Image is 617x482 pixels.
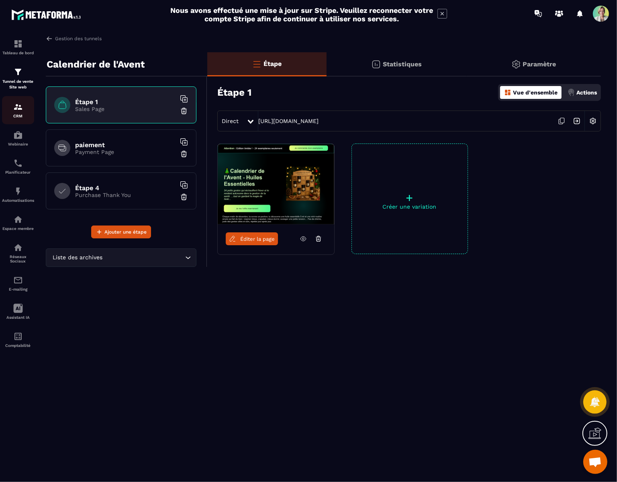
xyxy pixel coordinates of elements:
p: Créer une variation [352,203,468,210]
img: setting-gr.5f69749f.svg [511,59,521,69]
p: Tableau de bord [2,51,34,55]
a: formationformationTunnel de vente Site web [2,61,34,96]
h3: Étape 1 [217,87,251,98]
span: Ajouter une étape [104,228,147,236]
a: social-networksocial-networkRéseaux Sociaux [2,237,34,269]
img: actions.d6e523a2.png [568,89,575,96]
p: Vue d'ensemble [513,89,558,96]
a: Éditer la page [226,232,278,245]
img: arrow [46,35,53,42]
img: automations [13,187,23,196]
a: accountantaccountantComptabilité [2,326,34,354]
img: formation [13,39,23,49]
img: trash [180,193,188,201]
p: Actions [576,89,597,96]
a: automationsautomationsWebinaire [2,124,34,152]
a: formationformationTableau de bord [2,33,34,61]
img: automations [13,215,23,224]
input: Search for option [104,253,183,262]
h6: paiement [75,141,176,149]
h6: Étape 1 [75,98,176,106]
a: Gestion des tunnels [46,35,102,42]
img: email [13,275,23,285]
p: + [352,192,468,203]
p: Statistiques [383,60,422,68]
p: Espace membre [2,226,34,231]
img: setting-w.858f3a88.svg [585,113,601,129]
img: scheduler [13,158,23,168]
a: Assistant IA [2,297,34,326]
img: stats.20deebd0.svg [371,59,381,69]
p: E-mailing [2,287,34,291]
img: image [218,144,334,224]
p: CRM [2,114,34,118]
button: Ajouter une étape [91,226,151,238]
p: Comptabilité [2,343,34,348]
img: logo [11,7,84,22]
img: bars-o.4a397970.svg [252,59,262,69]
span: Liste des archives [51,253,104,262]
p: Calendrier de l'Avent [47,56,145,72]
span: Éditer la page [240,236,275,242]
p: Sales Page [75,106,176,112]
img: automations [13,130,23,140]
img: trash [180,107,188,115]
img: trash [180,150,188,158]
p: Automatisations [2,198,34,203]
a: formationformationCRM [2,96,34,124]
p: Webinaire [2,142,34,146]
h2: Nous avons effectué une mise à jour sur Stripe. Veuillez reconnecter votre compte Stripe afin de ... [170,6,433,23]
p: Purchase Thank You [75,192,176,198]
span: Direct [222,118,239,124]
p: Tunnel de vente Site web [2,79,34,90]
a: schedulerschedulerPlanificateur [2,152,34,180]
img: dashboard-orange.40269519.svg [504,89,511,96]
a: automationsautomationsEspace membre [2,209,34,237]
h6: Étape 4 [75,184,176,192]
img: formation [13,67,23,77]
p: Payment Page [75,149,176,155]
p: Planificateur [2,170,34,174]
p: Réseaux Sociaux [2,254,34,263]
img: accountant [13,332,23,341]
div: Open chat [583,450,607,474]
img: arrow-next.bcc2205e.svg [569,113,584,129]
a: [URL][DOMAIN_NAME] [258,118,319,124]
img: formation [13,102,23,112]
a: automationsautomationsAutomatisations [2,180,34,209]
p: Étape [264,60,282,68]
a: emailemailE-mailing [2,269,34,297]
img: social-network [13,243,23,252]
p: Assistant IA [2,315,34,320]
p: Paramètre [523,60,556,68]
div: Search for option [46,248,196,267]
